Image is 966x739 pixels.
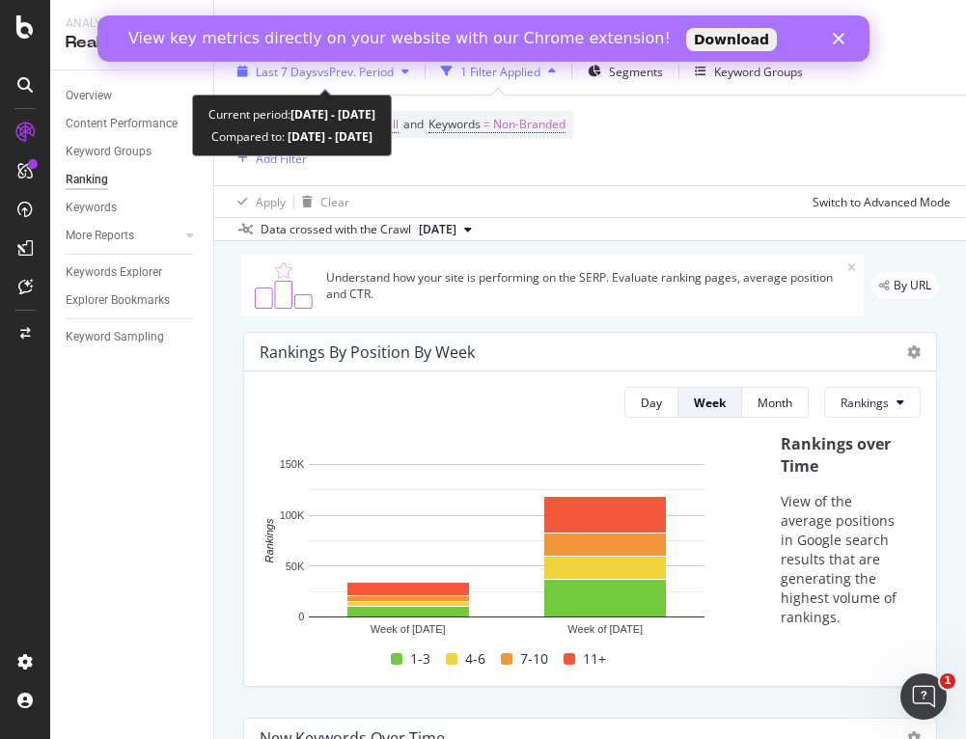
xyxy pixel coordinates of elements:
[66,170,108,190] div: Ranking
[66,226,180,246] a: More Reports
[371,624,446,636] text: Week of [DATE]
[97,15,869,62] iframe: Intercom live chat banner
[894,280,931,291] span: By URL
[428,116,481,132] span: Keywords
[66,262,200,283] a: Keywords Explorer
[66,114,178,134] div: Content Performance
[66,198,200,218] a: Keywords
[66,86,200,106] a: Overview
[871,272,939,299] div: legacy label
[678,387,742,418] button: Week
[687,56,811,87] button: Keyword Groups
[900,673,947,720] iframe: Intercom live chat
[641,395,662,411] div: Day
[208,103,375,125] div: Current period:
[263,518,275,562] text: Rankings
[66,114,200,134] a: Content Performance
[230,147,307,170] button: Add Filter
[66,86,112,106] div: Overview
[249,262,318,309] img: C0S+odjvPe+dCwPhcw0W2jU4KOcefU0IcxbkVEfgJ6Ft4vBgsVVQAAAABJRU5ErkJggg==
[66,327,164,347] div: Keyword Sampling
[256,194,286,210] div: Apply
[294,186,349,217] button: Clear
[66,198,117,218] div: Keywords
[520,647,548,671] span: 7-10
[260,342,475,362] div: Rankings By Position By Week
[813,194,951,210] div: Switch to Advanced Mode
[580,56,671,87] button: Segments
[483,116,490,132] span: =
[66,262,162,283] div: Keywords Explorer
[298,612,304,623] text: 0
[280,459,305,471] text: 150K
[624,387,678,418] button: Day
[66,170,200,190] a: Ranking
[841,395,889,411] span: Rankings
[824,387,921,418] button: Rankings
[66,327,200,347] a: Keyword Sampling
[320,194,349,210] div: Clear
[714,64,803,80] div: Keyword Groups
[609,64,663,80] span: Segments
[66,290,170,311] div: Explorer Bookmarks
[285,128,373,145] b: [DATE] - [DATE]
[211,125,373,148] div: Compared to:
[66,32,198,54] div: RealKeywords
[317,64,394,80] span: vs Prev. Period
[735,17,755,29] div: Close
[567,624,643,636] text: Week of [DATE]
[385,111,399,138] span: All
[260,454,754,646] svg: A chart.
[694,395,726,411] div: Week
[256,151,307,167] div: Add Filter
[66,142,200,162] a: Keyword Groups
[403,116,424,132] span: and
[66,290,200,311] a: Explorer Bookmarks
[433,56,564,87] button: 1 Filter Applied
[460,64,540,80] div: 1 Filter Applied
[805,186,951,217] button: Switch to Advanced Mode
[66,142,152,162] div: Keyword Groups
[230,56,417,87] button: Last 7 DaysvsPrev. Period
[742,387,809,418] button: Month
[419,221,456,238] span: 2025 Aug. 15th
[66,15,198,32] div: Analytics
[465,647,485,671] span: 4-6
[781,433,901,478] div: Rankings over Time
[940,673,955,689] span: 1
[758,395,792,411] div: Month
[781,492,901,627] p: View of the average positions in Google search results that are generating the highest volume of ...
[280,509,305,521] text: 100K
[230,186,286,217] button: Apply
[261,221,411,238] div: Data crossed with the Crawl
[256,64,317,80] span: Last 7 Days
[290,106,375,123] b: [DATE] - [DATE]
[410,647,430,671] span: 1-3
[326,269,847,302] div: Understand how your site is performing on the SERP. Evaluate ranking pages, average position and ...
[411,218,480,241] button: [DATE]
[286,561,305,572] text: 50K
[493,111,566,138] span: Non-Branded
[583,647,606,671] span: 11+
[66,226,134,246] div: More Reports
